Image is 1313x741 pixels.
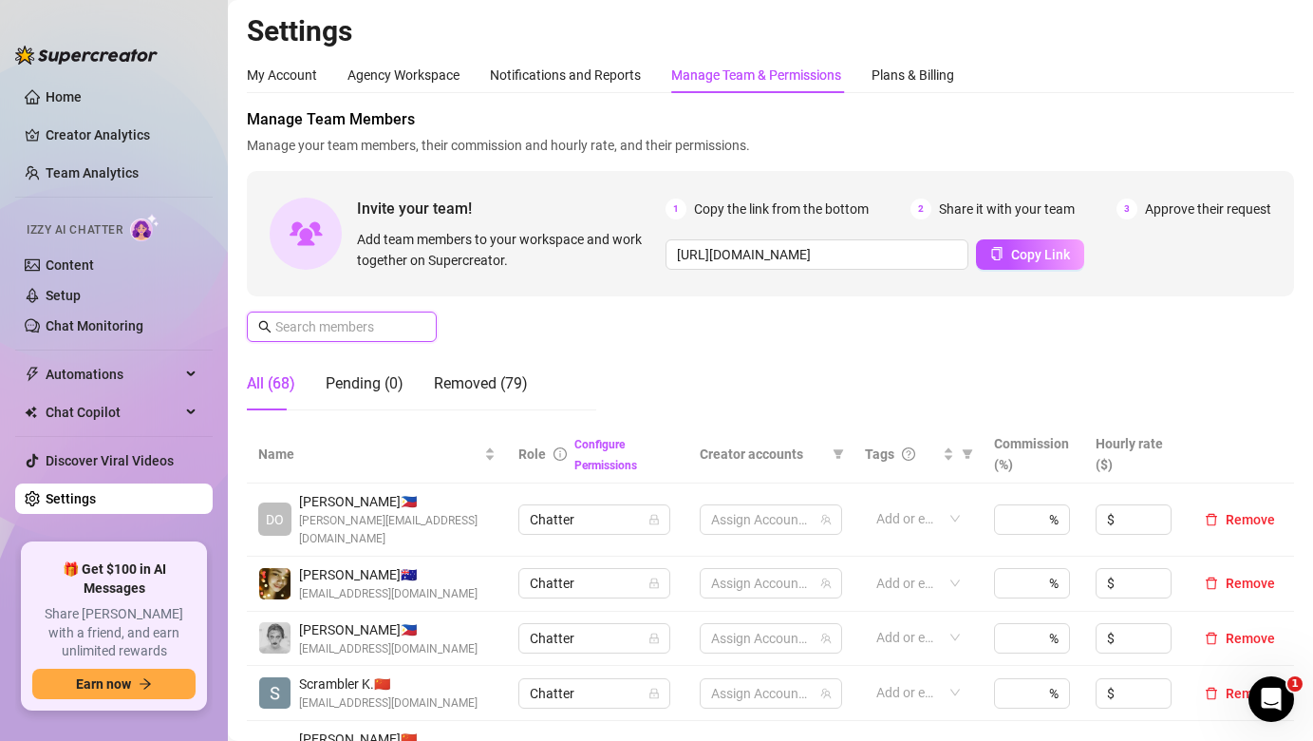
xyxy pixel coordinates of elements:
th: Commission (%) [983,426,1084,484]
span: team [820,633,832,644]
span: Invite your team! [357,197,666,220]
span: [PERSON_NAME] 🇵🇭 [299,619,478,640]
th: Hourly rate ($) [1084,426,1186,484]
div: My Account [247,65,317,85]
span: filter [962,448,973,460]
span: question-circle [902,447,915,461]
span: Izzy AI Chatter [27,221,122,239]
span: lock [648,633,660,644]
a: Settings [46,491,96,506]
button: Remove [1197,508,1283,531]
img: deia jane boiser [259,568,291,599]
span: lock [648,578,660,589]
span: Tags [865,444,894,465]
span: Automations [46,359,180,389]
span: team [820,578,832,589]
span: Chatter [530,679,659,708]
span: Share [PERSON_NAME] with a friend, and earn unlimited rewards [32,605,196,661]
img: Scrambler Kawi [259,677,291,709]
span: Remove [1226,631,1275,646]
img: Audrey Elaine [259,622,291,654]
span: Chatter [530,624,659,653]
span: Earn now [76,676,131,692]
a: Discover Viral Videos [46,453,174,468]
iframe: Intercom live chat [1248,676,1294,722]
span: Remove [1226,512,1275,527]
span: 1 [666,199,686,219]
span: delete [1205,632,1218,645]
span: [EMAIL_ADDRESS][DOMAIN_NAME] [299,640,478,658]
button: Remove [1197,627,1283,650]
span: Copy Link [1011,247,1070,262]
span: Remove [1226,686,1275,701]
span: 🎁 Get $100 in AI Messages [32,560,196,598]
div: All (68) [247,372,295,395]
span: [PERSON_NAME] 🇵🇭 [299,491,496,512]
span: filter [829,440,848,468]
span: Chatter [530,505,659,534]
a: Content [46,257,94,273]
img: AI Chatter [130,214,159,241]
a: Home [46,89,82,104]
span: Creator accounts [700,444,825,465]
span: copy [990,247,1004,260]
div: Agency Workspace [347,65,460,85]
span: 1 [1287,676,1303,692]
h2: Settings [247,13,1294,49]
button: Remove [1197,572,1283,595]
img: Chat Copilot [25,406,37,419]
div: Notifications and Reports [490,65,641,85]
span: Add team members to your workspace and work together on Supercreator. [357,229,658,271]
span: info-circle [553,447,567,461]
span: filter [833,448,844,460]
span: thunderbolt [25,367,40,382]
a: Configure Permissions [574,438,637,472]
span: Approve their request [1145,199,1271,219]
span: delete [1205,577,1218,590]
span: Share it with your team [939,199,1075,219]
span: DO [266,509,284,530]
span: [PERSON_NAME][EMAIL_ADDRESS][DOMAIN_NAME] [299,512,496,548]
input: Search members [275,316,410,337]
span: Remove [1226,576,1275,591]
img: logo-BBDzfeDw.svg [15,46,158,65]
div: Manage Team & Permissions [671,65,841,85]
span: Manage your team members, their commission and hourly rate, and their permissions. [247,135,1294,156]
a: Setup [46,288,81,303]
span: filter [958,440,977,468]
span: delete [1205,687,1218,700]
span: arrow-right [139,677,152,691]
th: Name [247,426,507,484]
span: lock [648,688,660,699]
span: search [258,320,272,333]
span: 3 [1116,199,1137,219]
div: Plans & Billing [872,65,954,85]
a: Chat Monitoring [46,318,143,333]
span: team [820,688,832,699]
span: [EMAIL_ADDRESS][DOMAIN_NAME] [299,585,478,603]
span: Name [258,444,480,465]
a: Creator Analytics [46,120,197,150]
span: [EMAIL_ADDRESS][DOMAIN_NAME] [299,694,478,712]
span: Manage Team Members [247,108,1294,131]
a: Team Analytics [46,165,139,180]
button: Earn nowarrow-right [32,669,196,699]
span: Copy the link from the bottom [694,199,869,219]
span: Scrambler K. 🇨🇳 [299,674,478,694]
span: team [820,514,832,525]
button: Remove [1197,682,1283,705]
span: [PERSON_NAME] 🇦🇺 [299,564,478,585]
div: Pending (0) [326,372,403,395]
span: Chatter [530,569,659,598]
div: Removed (79) [434,372,528,395]
button: Copy Link [976,239,1084,270]
span: lock [648,514,660,525]
span: Role [518,446,546,462]
span: delete [1205,513,1218,526]
span: 2 [910,199,931,219]
span: Chat Copilot [46,397,180,427]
